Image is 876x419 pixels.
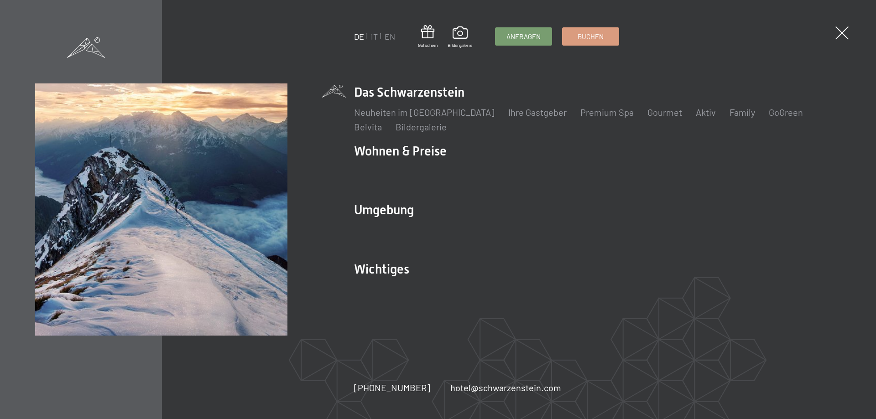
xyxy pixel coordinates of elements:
[396,121,447,132] a: Bildergalerie
[354,31,364,41] a: DE
[696,107,716,118] a: Aktiv
[354,121,382,132] a: Belvita
[448,26,472,48] a: Bildergalerie
[495,28,552,45] a: Anfragen
[647,107,682,118] a: Gourmet
[563,28,619,45] a: Buchen
[418,42,438,48] span: Gutschein
[371,31,378,41] a: IT
[354,107,495,118] a: Neuheiten im [GEOGRAPHIC_DATA]
[578,32,604,41] span: Buchen
[418,25,438,48] a: Gutschein
[508,107,567,118] a: Ihre Gastgeber
[769,107,803,118] a: GoGreen
[354,381,430,394] a: [PHONE_NUMBER]
[448,42,472,48] span: Bildergalerie
[730,107,755,118] a: Family
[450,381,561,394] a: hotel@schwarzenstein.com
[354,382,430,393] span: [PHONE_NUMBER]
[385,31,395,41] a: EN
[506,32,541,41] span: Anfragen
[580,107,634,118] a: Premium Spa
